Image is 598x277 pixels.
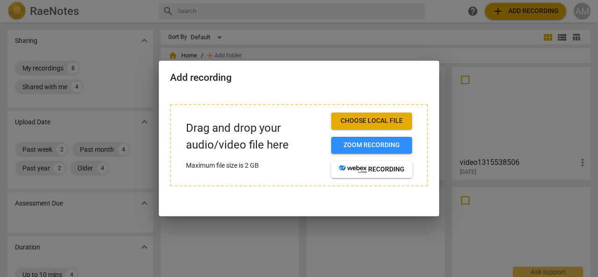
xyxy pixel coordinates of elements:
[331,161,412,178] button: recording
[339,116,405,126] span: Choose local file
[186,120,324,153] p: Drag and drop your audio/video file here
[331,113,412,129] button: Choose local file
[186,161,324,170] p: Maximum file size is 2 GB
[170,72,428,84] h2: Add recording
[331,137,412,154] button: Zoom recording
[339,165,405,174] span: recording
[339,141,405,150] span: Zoom recording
